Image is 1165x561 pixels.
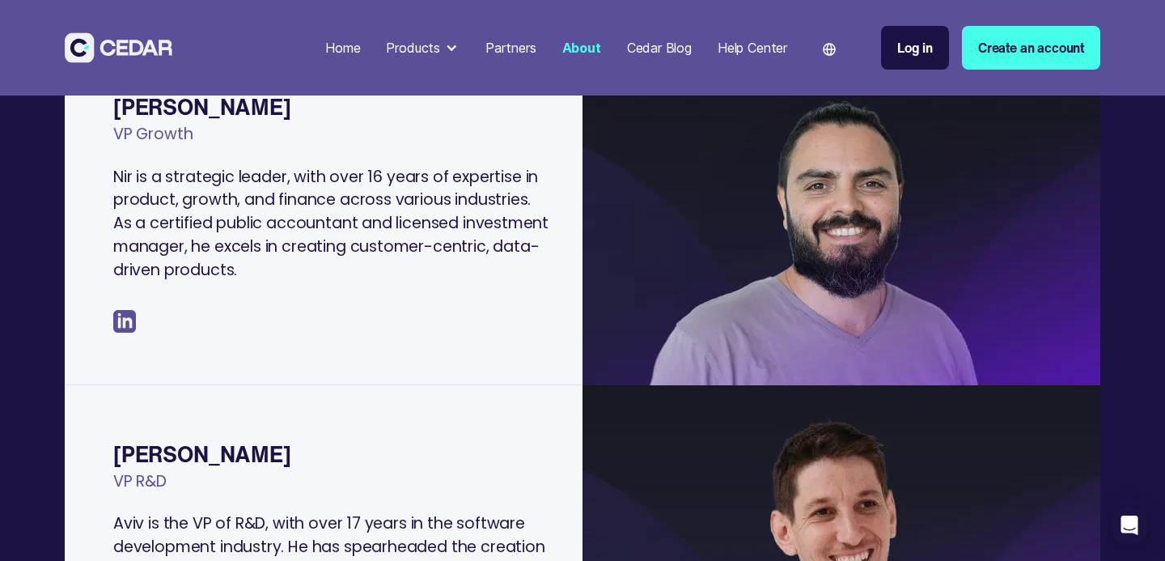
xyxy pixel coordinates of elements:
div: Cedar Blog [627,38,692,57]
div: Log in [897,38,933,57]
a: About [556,30,608,66]
a: Create an account [962,26,1100,70]
div: [PERSON_NAME] [113,91,550,123]
img: world icon [823,43,836,56]
div: VP R&D [113,470,550,513]
div: Help Center [718,38,787,57]
a: Help Center [711,30,794,66]
p: Nir is a strategic leader, with over 16 years of expertise in product, growth, and finance across... [113,166,550,283]
div: VP Growth [113,123,550,166]
div: Open Intercom Messenger [1110,506,1149,545]
div: Home [325,38,360,57]
a: Log in [881,26,949,70]
a: Partners [479,30,543,66]
a: Cedar Blog [621,30,698,66]
div: Products [379,32,466,64]
a: Home [319,30,366,66]
div: [PERSON_NAME] [113,438,550,470]
div: Partners [485,38,536,57]
div: About [562,38,601,57]
div: Products [386,38,440,57]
